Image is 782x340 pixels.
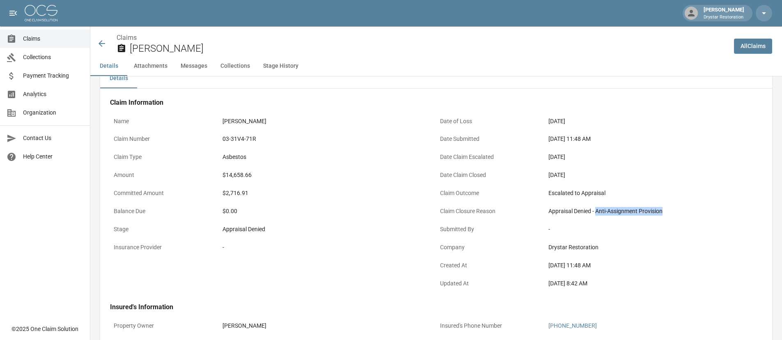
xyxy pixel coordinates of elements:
nav: breadcrumb [117,33,727,43]
h4: Insured's Information [110,303,762,311]
div: [DATE] 11:48 AM [548,261,759,270]
div: anchor tabs [90,56,782,76]
p: Updated At [436,276,545,292]
button: Details [90,56,127,76]
p: Insurance Provider [110,239,219,255]
div: - [548,225,759,234]
span: Analytics [23,90,83,99]
div: [DATE] [548,153,759,161]
p: Date Claim Escalated [436,149,545,165]
button: Collections [214,56,257,76]
div: [DATE] [548,171,759,179]
p: Date Submitted [436,131,545,147]
div: $2,716.91 [222,189,433,198]
div: details tabs [100,69,772,88]
p: Insured's Phone Number [436,318,545,334]
div: [PERSON_NAME] [700,6,748,21]
button: Stage History [257,56,305,76]
button: Details [100,69,137,88]
a: Claims [117,34,137,41]
div: [DATE] 8:42 AM [548,279,759,288]
p: Claim Number [110,131,219,147]
p: Date of Loss [436,113,545,129]
a: AllClaims [734,39,772,54]
h2: [PERSON_NAME] [130,43,727,55]
p: Claim Closure Reason [436,203,545,219]
span: Help Center [23,152,83,161]
p: Claim Type [110,149,219,165]
p: Submitted By [436,221,545,237]
div: Escalated to Appraisal [548,189,759,198]
p: Name [110,113,219,129]
p: Stage [110,221,219,237]
button: Attachments [127,56,174,76]
button: Messages [174,56,214,76]
p: Drystar Restoration [704,14,744,21]
a: [PHONE_NUMBER] [548,322,597,329]
div: [PERSON_NAME] [222,322,433,330]
div: Appraisal Denied [222,225,433,234]
p: Amount [110,167,219,183]
p: Property Owner [110,318,219,334]
div: Appraisal Denied - Anti-Assignment Provision [548,207,759,216]
span: Collections [23,53,83,62]
div: © 2025 One Claim Solution [11,325,78,333]
div: Asbestos [222,153,433,161]
div: [DATE] 11:48 AM [548,135,759,143]
div: 03-31V4-71R [222,135,433,143]
p: Date Claim Closed [436,167,545,183]
div: [PERSON_NAME] [222,117,433,126]
div: $0.00 [222,207,433,216]
p: Created At [436,257,545,273]
span: Organization [23,108,83,117]
p: Committed Amount [110,185,219,201]
div: - [222,243,433,252]
div: [DATE] [548,117,759,126]
span: Contact Us [23,134,83,142]
p: Balance Due [110,203,219,219]
button: open drawer [5,5,21,21]
span: Claims [23,34,83,43]
h4: Claim Information [110,99,762,107]
p: Claim Outcome [436,185,545,201]
img: ocs-logo-white-transparent.png [25,5,57,21]
div: $14,658.66 [222,171,433,179]
div: Drystar Restoration [548,243,759,252]
p: Company [436,239,545,255]
span: Payment Tracking [23,71,83,80]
